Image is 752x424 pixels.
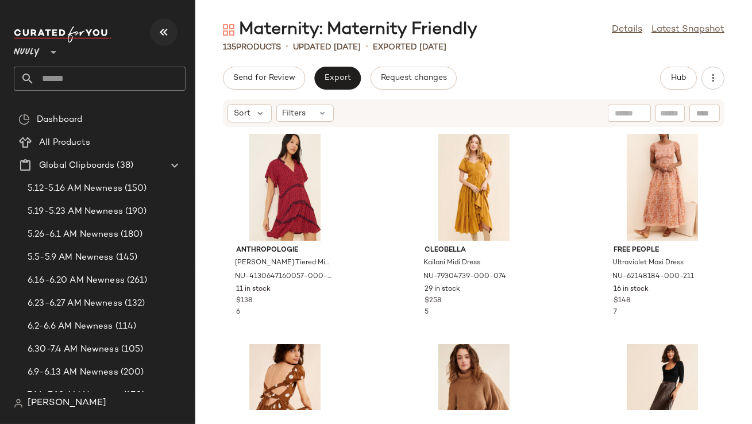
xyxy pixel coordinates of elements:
span: NU-62148184-000-211 [612,272,694,282]
span: (150) [122,182,147,195]
span: 7 [614,309,617,316]
span: 5.19-5.23 AM Newness [28,205,123,218]
span: [PERSON_NAME] Tiered Mini Dress [235,258,333,268]
span: 7.14-7.18 AM Newness [28,389,121,402]
span: (145) [114,251,138,264]
span: $138 [236,296,252,306]
img: 79304739_074_b3 [416,134,532,241]
span: NU-79304739-000-074 [424,272,507,282]
span: 6.2-6.6 AM Newness [28,320,113,333]
span: 16 in stock [614,284,649,295]
button: Send for Review [223,67,305,90]
span: 29 in stock [425,284,461,295]
span: 5.26-6.1 AM Newness [28,228,118,241]
span: (114) [113,320,137,333]
span: 11 in stock [236,284,271,295]
span: [PERSON_NAME] [28,396,106,410]
span: 6.30-7.4 AM Newness [28,343,119,356]
span: 5.12-5.16 AM Newness [28,182,122,195]
span: $258 [425,296,442,306]
button: Request changes [371,67,457,90]
span: (180) [118,228,143,241]
span: Dashboard [37,113,82,126]
span: 5.5-5.9 AM Newness [28,251,114,264]
div: Maternity: Maternity Friendly [223,18,477,41]
p: updated [DATE] [293,41,361,53]
span: (38) [114,159,133,172]
span: Send for Review [233,74,295,83]
span: Request changes [380,74,447,83]
span: (170) [121,389,145,402]
span: Filters [283,107,306,120]
span: (105) [119,343,144,356]
span: Cleobella [425,245,523,256]
span: Hub [670,74,687,83]
span: 5 [425,309,429,316]
span: All Products [39,136,90,149]
span: Kailani Midi Dress [424,258,481,268]
span: Nuuly [14,39,40,60]
span: (190) [123,205,147,218]
img: cfy_white_logo.C9jOOHJF.svg [14,26,111,43]
span: Sort [234,107,250,120]
img: svg%3e [223,24,234,36]
img: svg%3e [14,399,23,408]
span: Ultraviolet Maxi Dress [612,258,684,268]
span: (132) [122,297,145,310]
span: Anthropologie [236,245,334,256]
span: • [286,40,288,54]
button: Export [314,67,361,90]
span: 6 [236,309,240,316]
span: NU-4130647160057-000-060 [235,272,333,282]
span: 6.9-6.13 AM Newness [28,366,118,379]
div: Products [223,41,281,53]
span: Export [324,74,351,83]
span: 6.23-6.27 AM Newness [28,297,122,310]
span: 135 [223,43,236,52]
span: $148 [614,296,630,306]
span: 6.16-6.20 AM Newness [28,274,125,287]
span: Free People [614,245,711,256]
span: Global Clipboards [39,159,114,172]
a: Details [612,23,642,37]
button: Hub [660,67,697,90]
a: Latest Snapshot [651,23,724,37]
img: 62148184_211_b [604,134,720,241]
span: • [365,40,368,54]
img: 4130647160057_060_b25 [227,134,343,241]
img: svg%3e [18,114,30,125]
span: (261) [125,274,148,287]
p: Exported [DATE] [373,41,446,53]
span: (200) [118,366,144,379]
